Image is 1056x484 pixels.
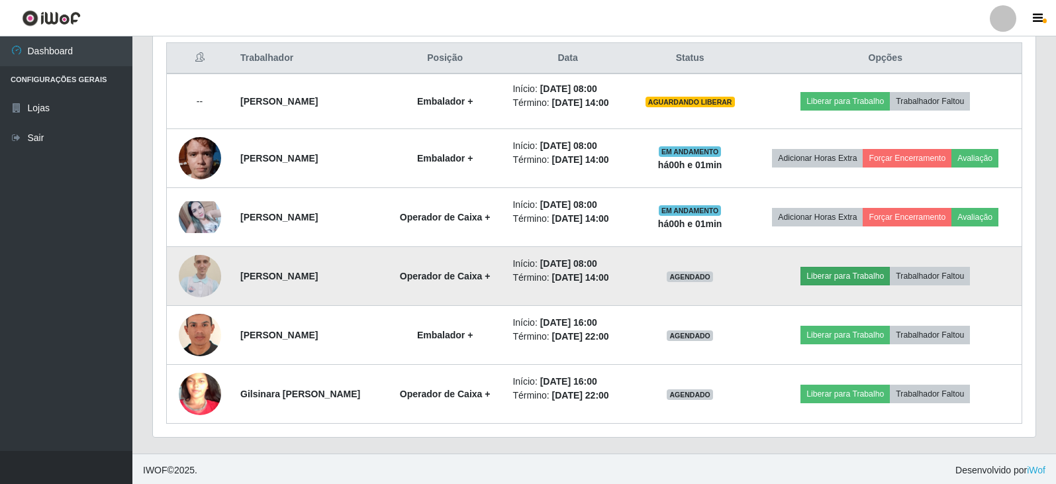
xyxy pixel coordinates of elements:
span: Desenvolvido por [955,463,1045,477]
strong: Operador de Caixa + [400,212,491,222]
span: AGENDADO [667,330,713,341]
time: [DATE] 16:00 [540,317,597,328]
li: Término: [512,96,622,110]
li: Término: [512,153,622,167]
time: [DATE] 08:00 [540,199,597,210]
time: [DATE] 16:00 [540,376,597,387]
time: [DATE] 08:00 [540,140,597,151]
img: 1753979789562.jpeg [179,305,221,366]
th: Data [504,43,630,74]
li: Início: [512,198,622,212]
li: Término: [512,330,622,344]
strong: Embalador + [417,153,473,164]
th: Status [631,43,749,74]
li: Término: [512,389,622,403]
button: Liberar para Trabalho [800,385,890,403]
time: [DATE] 14:00 [552,213,609,224]
img: 1668045195868.jpeg [179,201,221,233]
th: Opções [749,43,1022,74]
strong: Embalador + [417,96,473,107]
th: Posição [385,43,505,74]
button: Liberar para Trabalho [800,267,890,285]
strong: Operador de Caixa + [400,389,491,399]
li: Início: [512,257,622,271]
span: © 2025 . [143,463,197,477]
img: 1672088363054.jpeg [179,248,221,305]
span: EM ANDAMENTO [659,205,722,216]
li: Início: [512,82,622,96]
li: Início: [512,316,622,330]
strong: [PERSON_NAME] [240,153,318,164]
button: Forçar Encerramento [863,149,951,168]
strong: [PERSON_NAME] [240,330,318,340]
time: [DATE] 08:00 [540,258,597,269]
time: [DATE] 08:00 [540,83,597,94]
strong: Gilsinara [PERSON_NAME] [240,389,360,399]
td: -- [167,73,233,129]
button: Adicionar Horas Extra [772,149,863,168]
time: [DATE] 14:00 [552,154,609,165]
button: Trabalhador Faltou [890,267,970,285]
span: AGUARDANDO LIBERAR [646,97,735,107]
img: CoreUI Logo [22,10,81,26]
img: 1630764060757.jpeg [179,348,221,440]
button: Liberar para Trabalho [800,92,890,111]
time: [DATE] 22:00 [552,390,609,401]
button: Forçar Encerramento [863,208,951,226]
strong: [PERSON_NAME] [240,212,318,222]
li: Início: [512,139,622,153]
button: Trabalhador Faltou [890,385,970,403]
button: Trabalhador Faltou [890,326,970,344]
span: IWOF [143,465,168,475]
span: AGENDADO [667,389,713,400]
strong: Operador de Caixa + [400,271,491,281]
span: EM ANDAMENTO [659,146,722,157]
button: Avaliação [951,208,998,226]
button: Avaliação [951,149,998,168]
button: Trabalhador Faltou [890,92,970,111]
li: Término: [512,212,622,226]
button: Liberar para Trabalho [800,326,890,344]
time: [DATE] 14:00 [552,272,609,283]
span: AGENDADO [667,271,713,282]
time: [DATE] 14:00 [552,97,609,108]
li: Início: [512,375,622,389]
li: Término: [512,271,622,285]
strong: há 00 h e 01 min [658,160,722,170]
a: iWof [1027,465,1045,475]
img: 1754441632912.jpeg [179,130,221,186]
strong: [PERSON_NAME] [240,271,318,281]
button: Adicionar Horas Extra [772,208,863,226]
strong: [PERSON_NAME] [240,96,318,107]
time: [DATE] 22:00 [552,331,609,342]
strong: Embalador + [417,330,473,340]
strong: há 00 h e 01 min [658,218,722,229]
th: Trabalhador [232,43,385,74]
